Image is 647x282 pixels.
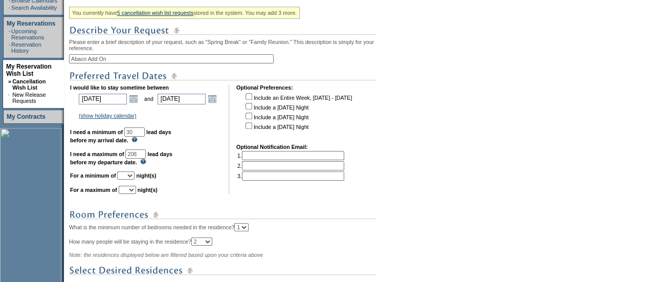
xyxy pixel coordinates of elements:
a: Search Availability [11,5,57,11]
a: My Reservation Wish List [6,63,52,77]
a: Open the calendar popup. [128,93,139,104]
b: Optional Preferences: [236,84,293,91]
a: New Release Requests [12,92,46,104]
b: lead days before my arrival date. [70,129,171,143]
a: My Reservations [7,20,55,27]
b: lead days before my departure date. [70,151,172,165]
td: 2. [237,161,344,170]
b: I need a maximum of [70,151,124,157]
div: You currently have stored in the system. You may add 3 more. [69,7,300,19]
a: Reservation History [11,41,41,54]
img: questionMark_lightBlue.gif [140,159,146,164]
td: · [9,5,10,11]
a: Upcoming Reservations [11,28,44,40]
td: 1. [237,151,344,160]
a: Open the calendar popup. [207,93,218,104]
td: · [8,92,11,104]
b: I would like to stay sometime between [70,84,169,91]
td: · [9,41,10,54]
b: » [8,78,11,84]
a: Cancellation Wish List [12,78,46,91]
b: For a maximum of [70,187,117,193]
td: and [143,92,155,106]
b: night(s) [136,172,156,179]
b: I need a minimum of [70,129,123,135]
td: Include an Entire Week, [DATE] - [DATE] Include a [DATE] Night Include a [DATE] Night Include a [... [243,92,352,137]
td: 3. [237,171,344,181]
span: Note: the residences displayed below are filtered based upon your criteria above [69,252,263,258]
img: questionMark_lightBlue.gif [131,137,138,142]
a: (show holiday calendar) [79,113,137,119]
b: For a minimum of [70,172,116,179]
b: night(s) [138,187,158,193]
a: 5 cancellation wish list requests [117,10,193,16]
img: subTtlRoomPreferences.gif [69,208,376,221]
a: My Contracts [7,113,46,120]
td: · [9,28,10,40]
b: Optional Notification Email: [236,144,308,150]
input: Date format: M/D/Y. Shortcut keys: [T] for Today. [UP] or [.] for Next Day. [DOWN] or [,] for Pre... [158,94,206,104]
input: Date format: M/D/Y. Shortcut keys: [T] for Today. [UP] or [.] for Next Day. [DOWN] or [,] for Pre... [79,94,127,104]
